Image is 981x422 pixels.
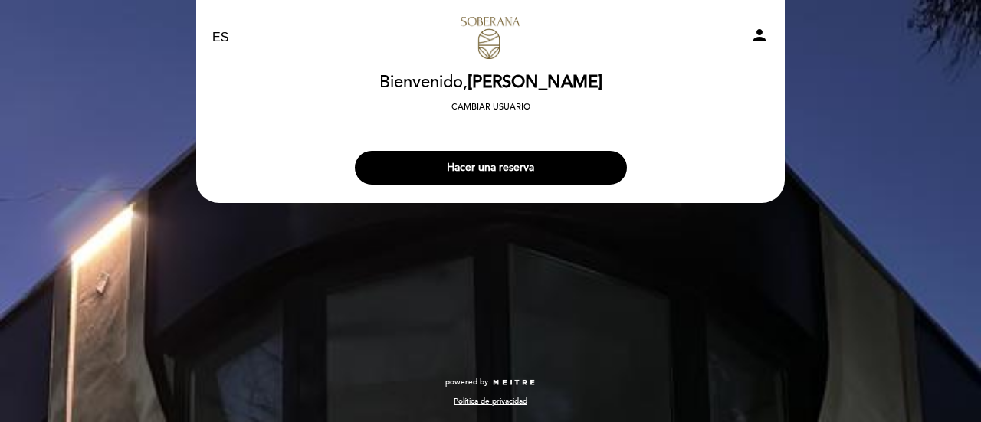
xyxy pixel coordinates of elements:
span: powered by [445,377,488,388]
a: powered by [445,377,536,388]
img: MEITRE [492,379,536,387]
span: [PERSON_NAME] [468,72,602,93]
button: Cambiar usuario [447,100,535,114]
h2: Bienvenido, [379,74,602,92]
button: Hacer una reserva [355,151,627,185]
a: Política de privacidad [454,396,527,407]
i: person [750,26,769,44]
a: Soberana [395,17,586,59]
button: person [750,26,769,50]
